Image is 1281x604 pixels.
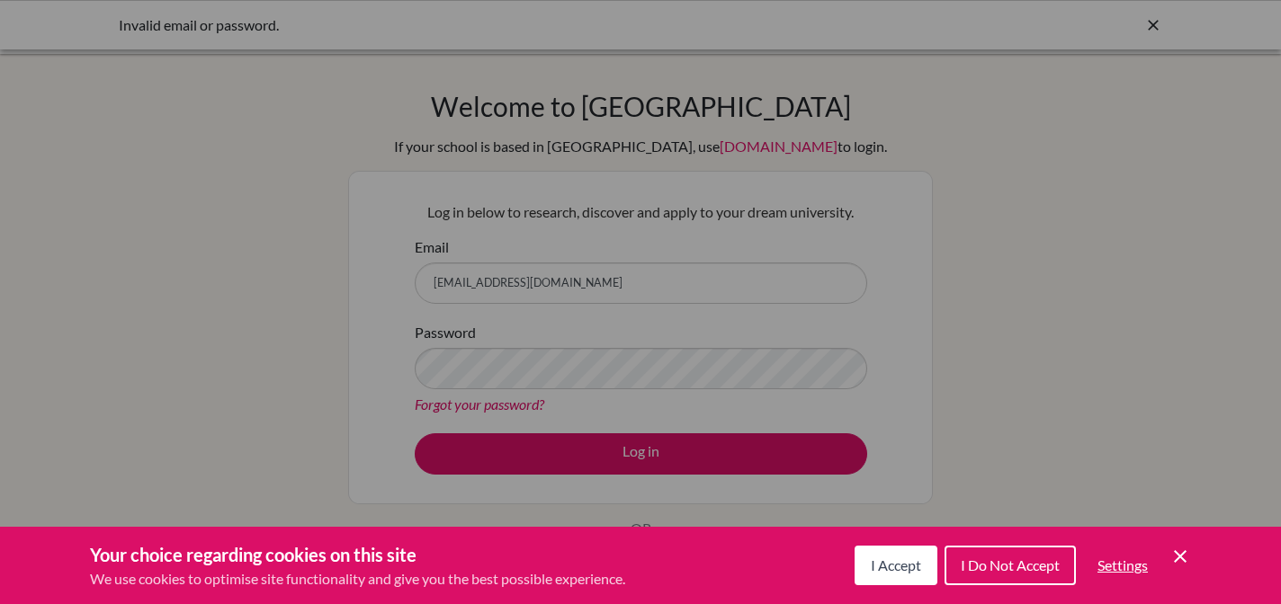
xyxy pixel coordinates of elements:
button: Settings [1083,547,1162,583]
span: I Accept [871,556,921,573]
h3: Your choice regarding cookies on this site [90,541,625,568]
button: Save and close [1169,546,1191,567]
button: I Do Not Accept [945,546,1076,585]
button: I Accept [855,546,937,585]
span: Settings [1097,556,1148,573]
span: I Do Not Accept [961,556,1060,573]
p: We use cookies to optimise site functionality and give you the best possible experience. [90,568,625,590]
